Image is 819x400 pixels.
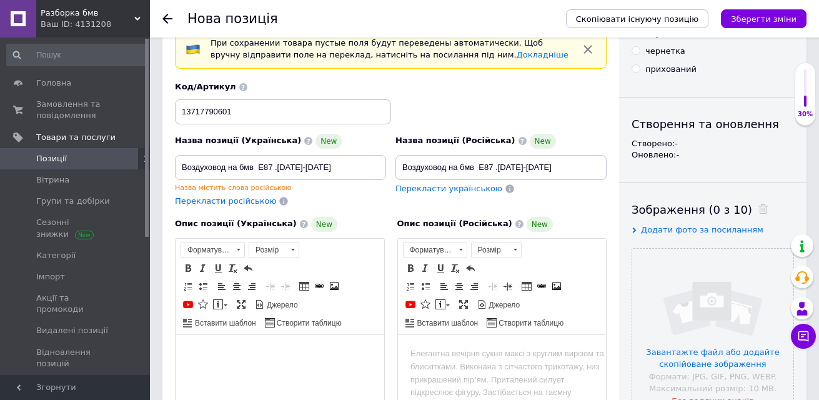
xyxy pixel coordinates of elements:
a: Джерело [475,297,522,311]
a: Видалити форматування [226,261,240,275]
a: Вставити/Редагувати посилання (Ctrl+L) [535,279,548,293]
span: New [527,217,553,232]
a: Зменшити відступ [486,279,500,293]
div: Створення та оновлення [632,116,794,132]
span: New [530,134,556,149]
span: Відновлення позицій [36,347,116,369]
a: Докладніше [517,50,568,59]
span: Додати фото за посиланням [641,225,763,234]
span: Вітрина [36,174,69,186]
span: Замовлення та повідомлення [36,99,116,121]
a: По правому краю [467,279,481,293]
span: Форматування [181,243,232,257]
span: Скопіювати існуючу позицію [576,14,698,24]
span: Товари та послуги [36,132,116,143]
input: Пошук [6,44,147,66]
span: Опис позиції (Українська) [175,219,297,228]
a: Додати відео з YouTube [404,297,417,311]
span: При сохранении товара пустые поля будут переведены автоматически. Щоб вручну відправити поле на п... [211,38,568,59]
span: Перекласти українською [395,184,502,193]
a: Вставити/видалити нумерований список [404,279,417,293]
span: Створити таблицю [275,318,342,329]
div: Ваш ID: 4131208 [41,19,150,30]
span: Імпорт [36,271,65,282]
a: Створити таблицю [485,316,565,329]
span: Джерело [487,300,520,311]
span: Створити таблицю [497,318,563,329]
input: Наприклад, H&M жіноча сукня зелена 38 розмір вечірня максі з блискітками [175,155,386,180]
input: Наприклад, H&M жіноча сукня зелена 38 розмір вечірня максі з блискітками [395,155,607,180]
a: Вставити/видалити маркований список [419,279,432,293]
a: Зображення [327,279,341,293]
span: Назва позиції (Українська) [175,136,301,145]
span: Опис позиції (Російська) [397,219,512,228]
span: New [311,217,337,232]
span: Видалені позиції [36,325,108,336]
a: Курсив (Ctrl+I) [419,261,432,275]
a: Зображення [550,279,563,293]
button: Скопіювати існуючу позицію [566,9,708,28]
a: Форматування [181,242,245,257]
span: Назва позиції (Російська) [395,136,515,145]
a: Вставити іконку [196,297,210,311]
a: Повернути (Ctrl+Z) [241,261,255,275]
a: Повернути (Ctrl+Z) [464,261,477,275]
div: Повернутися назад [162,14,172,24]
button: Зберегти зміни [721,9,807,28]
span: Групи та добірки [36,196,110,207]
a: Вставити/видалити маркований список [196,279,210,293]
a: По центру [452,279,466,293]
div: Створено: - [632,138,794,149]
a: Вставити/видалити нумерований список [181,279,195,293]
span: Код/Артикул [175,82,236,91]
div: чернетка [645,46,685,57]
h1: Нова позиція [187,11,278,26]
button: Чат з покупцем [791,324,816,349]
a: Форматування [403,242,467,257]
a: Вставити повідомлення [211,297,229,311]
span: Категорії [36,250,76,261]
a: По центру [230,279,244,293]
a: Додати відео з YouTube [181,297,195,311]
span: Сезонні знижки [36,217,116,239]
a: По лівому краю [437,279,451,293]
div: 30% [795,110,815,119]
span: New [315,134,342,149]
a: По правому краю [245,279,259,293]
a: Розмір [471,242,522,257]
a: Видалити форматування [449,261,462,275]
a: Вставити/Редагувати посилання (Ctrl+L) [312,279,326,293]
span: Вставити шаблон [415,318,479,329]
body: Редактор, CDC691B0-75BB-4ABA-9286-9E1AA9D1F726 [12,12,196,26]
div: прихований [645,64,697,75]
a: Курсив (Ctrl+I) [196,261,210,275]
span: Разборка бмв [41,7,134,19]
a: По лівому краю [215,279,229,293]
span: Вставити шаблон [193,318,256,329]
span: Головна [36,77,71,89]
a: Вставити іконку [419,297,432,311]
a: Таблиця [297,279,311,293]
div: Назва містить слова російською [175,183,386,192]
a: Жирний (Ctrl+B) [181,261,195,275]
a: Підкреслений (Ctrl+U) [211,261,225,275]
a: Створити таблицю [263,316,344,329]
a: Вставити шаблон [181,316,258,329]
img: :flag-ua: [186,42,201,57]
span: Джерело [265,300,298,311]
a: Збільшити відступ [501,279,515,293]
a: Розмір [249,242,299,257]
a: Зменшити відступ [264,279,277,293]
a: Максимізувати [234,297,248,311]
span: Акції та промокоди [36,292,116,315]
a: Таблиця [520,279,534,293]
i: Зберегти зміни [731,14,797,24]
a: Максимізувати [457,297,470,311]
div: Зображення (0 з 10) [632,202,794,217]
span: Позиції [36,153,67,164]
a: Збільшити відступ [279,279,292,293]
span: Форматування [404,243,455,257]
span: Розмір [249,243,287,257]
span: Перекласти російською [175,196,276,206]
a: Джерело [253,297,300,311]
